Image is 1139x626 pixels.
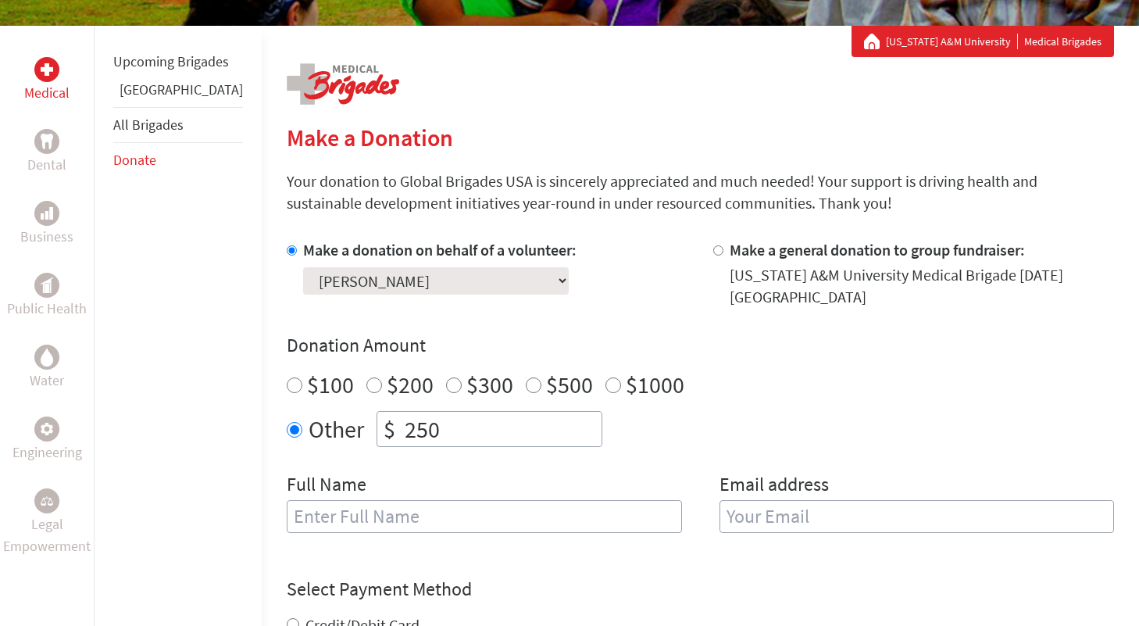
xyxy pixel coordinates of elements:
div: Engineering [34,417,59,442]
a: All Brigades [113,116,184,134]
input: Enter Amount [402,412,602,446]
label: Email address [719,472,829,500]
input: Your Email [719,500,1115,533]
img: Business [41,207,53,220]
img: Engineering [41,423,53,435]
a: WaterWater [30,345,64,392]
div: Water [34,345,59,370]
label: $300 [466,370,513,399]
h4: Donation Amount [287,333,1114,358]
li: Panama [113,79,243,107]
input: Enter Full Name [287,500,682,533]
a: Donate [113,151,156,169]
li: All Brigades [113,107,243,143]
img: Dental [41,134,53,148]
li: Donate [113,143,243,177]
p: Water [30,370,64,392]
div: Public Health [34,273,59,298]
div: Legal Empowerment [34,488,59,513]
label: $1000 [626,370,684,399]
p: Engineering [12,442,82,463]
h4: Select Payment Method [287,577,1114,602]
a: EngineeringEngineering [12,417,82,463]
img: Water [41,348,53,366]
label: $100 [307,370,354,399]
p: Medical [24,82,70,104]
p: Business [20,226,73,248]
p: Public Health [7,298,87,320]
div: Medical [34,57,59,82]
img: logo-medical.png [287,63,399,105]
div: [US_STATE] A&M University Medical Brigade [DATE] [GEOGRAPHIC_DATA] [730,264,1115,308]
img: Medical [41,63,53,76]
a: MedicalMedical [24,57,70,104]
img: Legal Empowerment [41,496,53,506]
a: Public HealthPublic Health [7,273,87,320]
label: Make a general donation to group fundraiser: [730,240,1025,259]
p: Dental [27,154,66,176]
img: Public Health [41,277,53,293]
a: Upcoming Brigades [113,52,229,70]
a: Legal EmpowermentLegal Empowerment [3,488,91,557]
li: Upcoming Brigades [113,45,243,79]
p: Your donation to Global Brigades USA is sincerely appreciated and much needed! Your support is dr... [287,170,1114,214]
label: $500 [546,370,593,399]
h2: Make a Donation [287,123,1114,152]
a: [US_STATE] A&M University [886,34,1018,49]
div: Business [34,201,59,226]
a: DentalDental [27,129,66,176]
div: Dental [34,129,59,154]
label: $200 [387,370,434,399]
label: Full Name [287,472,366,500]
div: $ [377,412,402,446]
label: Other [309,411,364,447]
div: Medical Brigades [864,34,1102,49]
label: Make a donation on behalf of a volunteer: [303,240,577,259]
a: BusinessBusiness [20,201,73,248]
p: Legal Empowerment [3,513,91,557]
a: [GEOGRAPHIC_DATA] [120,80,243,98]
